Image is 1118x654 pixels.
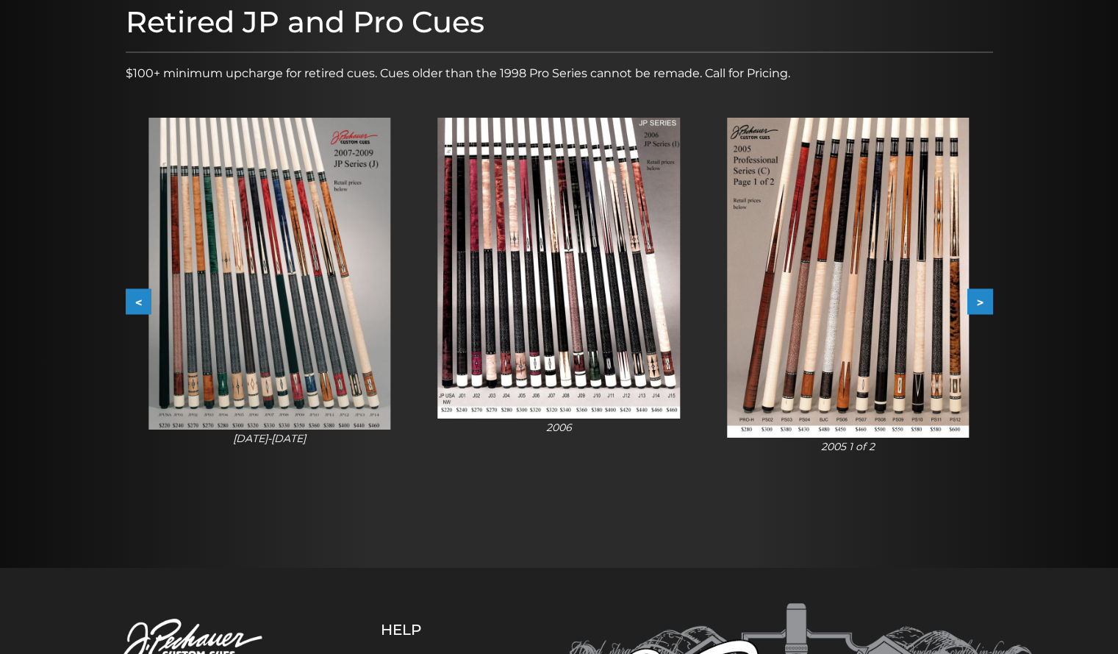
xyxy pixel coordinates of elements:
p: $100+ minimum upcharge for retired cues. Cues older than the 1998 Pro Series cannot be remade. Ca... [126,65,993,82]
button: < [126,289,151,315]
button: > [967,289,993,315]
i: [DATE]-[DATE] [233,432,306,445]
h5: Help [381,621,495,639]
h1: Retired JP and Pro Cues [126,4,993,40]
div: Carousel Navigation [126,289,993,315]
i: 2005 1 of 2 [821,440,875,453]
i: 2006 [546,421,572,434]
